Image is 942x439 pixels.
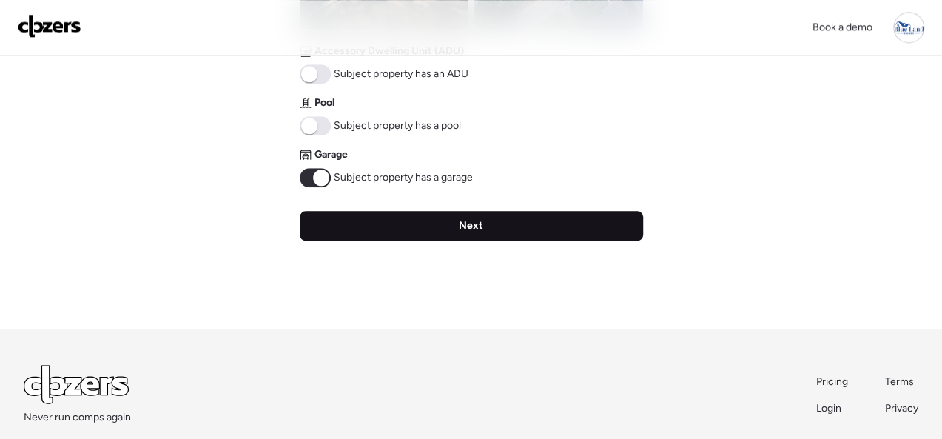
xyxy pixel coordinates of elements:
span: Next [459,218,483,233]
span: Subject property has an ADU [334,67,468,81]
a: Login [816,401,850,416]
span: Privacy [885,402,918,415]
a: Privacy [885,401,918,416]
img: Logo [18,14,81,38]
span: Subject property has a pool [334,118,461,133]
img: Logo Light [24,365,129,404]
span: Login [816,402,841,415]
span: Pool [314,95,334,110]
span: Subject property has a garage [334,170,473,185]
span: Pricing [816,375,848,388]
span: Book a demo [813,21,872,33]
span: Garage [314,147,348,162]
a: Pricing [816,375,850,389]
span: Never run comps again. [24,410,133,425]
a: Terms [885,375,918,389]
span: Terms [885,375,914,388]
